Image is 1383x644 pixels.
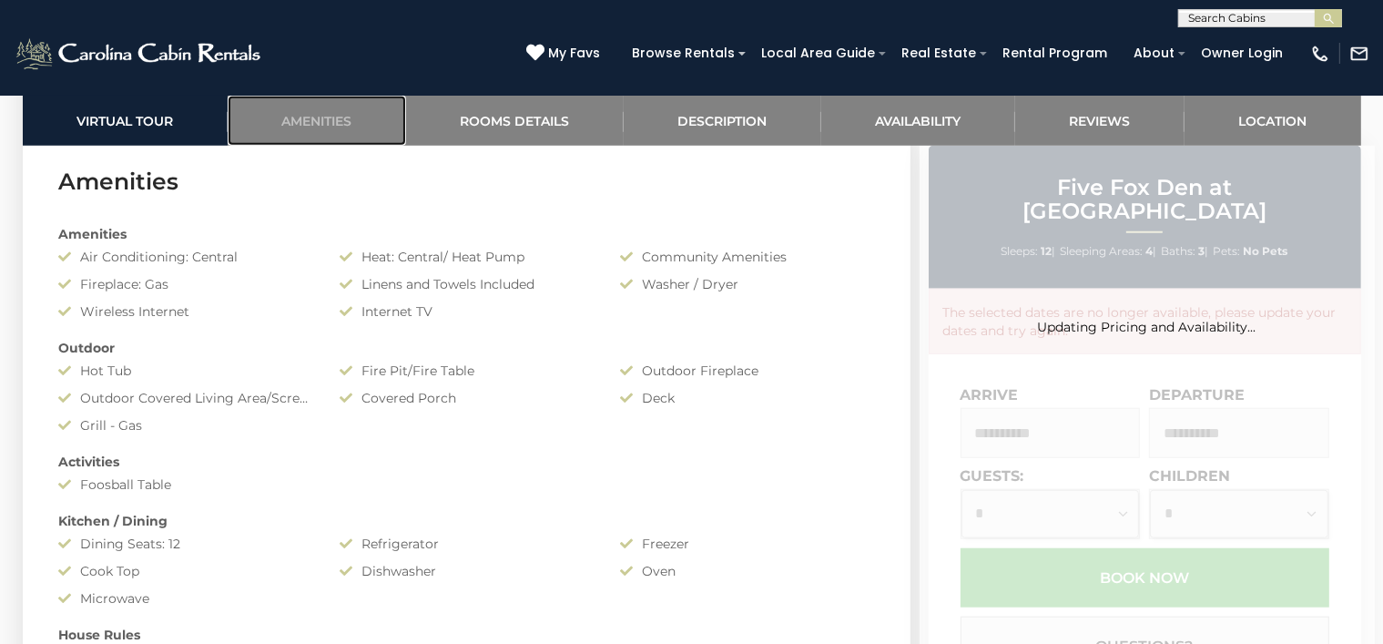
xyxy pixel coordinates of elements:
div: Outdoor [46,339,888,357]
div: Kitchen / Dining [46,512,888,530]
div: Fireplace: Gas [46,275,326,293]
div: Outdoor Covered Living Area/Screened Porch [46,389,326,407]
img: mail-regular-white.png [1349,44,1369,64]
div: Foosball Table [46,475,326,494]
div: Activities [46,453,888,471]
div: Internet TV [326,302,606,321]
div: Outdoor Fireplace [606,362,887,380]
a: Rental Program [993,39,1116,67]
a: Local Area Guide [752,39,884,67]
div: Grill - Gas [46,416,326,434]
div: Microwave [46,589,326,608]
a: My Favs [526,44,605,64]
div: Updating Pricing and Availability... [920,318,1375,334]
div: Deck [606,389,887,407]
h3: Amenities [59,166,874,198]
a: Virtual Tour [23,96,228,146]
div: Freezer [606,535,887,553]
div: Oven [606,562,887,580]
div: Air Conditioning: Central [46,248,326,266]
div: Community Amenities [606,248,887,266]
a: Amenities [228,96,406,146]
div: Covered Porch [326,389,606,407]
a: Owner Login [1192,39,1292,67]
a: Rooms Details [406,96,624,146]
img: phone-regular-white.png [1310,44,1330,64]
div: Dining Seats: 12 [46,535,326,553]
a: Real Estate [892,39,985,67]
div: Dishwasher [326,562,606,580]
div: Fire Pit/Fire Table [326,362,606,380]
div: Linens and Towels Included [326,275,606,293]
a: Reviews [1015,96,1185,146]
a: Description [624,96,821,146]
div: Amenities [46,225,888,243]
img: White-1-2.png [14,36,266,72]
span: My Favs [548,44,600,63]
div: Refrigerator [326,535,606,553]
div: Cook Top [46,562,326,580]
div: Hot Tub [46,362,326,380]
a: Location [1185,96,1361,146]
div: Washer / Dryer [606,275,887,293]
a: Browse Rentals [623,39,744,67]
div: House Rules [46,626,888,644]
div: Wireless Internet [46,302,326,321]
div: Heat: Central/ Heat Pump [326,248,606,266]
a: About [1124,39,1184,67]
a: Availability [821,96,1015,146]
